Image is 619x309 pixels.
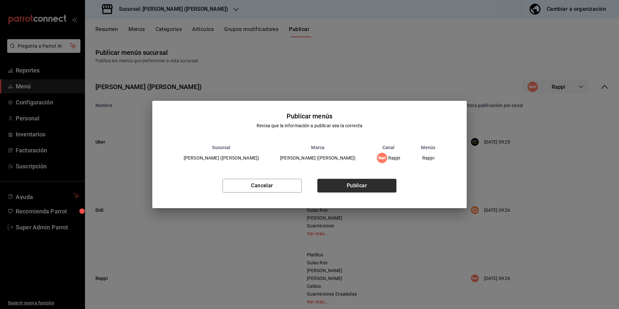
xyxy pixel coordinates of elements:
span: Rappi [421,156,435,160]
button: Cancelar [223,179,302,193]
th: Menús [410,145,446,150]
th: Canal [366,145,411,150]
td: [PERSON_NAME] ([PERSON_NAME]) [173,150,270,166]
div: Publicar menús [287,111,332,121]
th: Sucursal [173,145,270,150]
div: Rappi [377,153,400,163]
div: Revisa que la información a publicar sea la correcta [257,122,362,129]
td: [PERSON_NAME] ([PERSON_NAME]) [270,150,366,166]
th: Marca [270,145,366,150]
button: Publicar [317,179,396,193]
